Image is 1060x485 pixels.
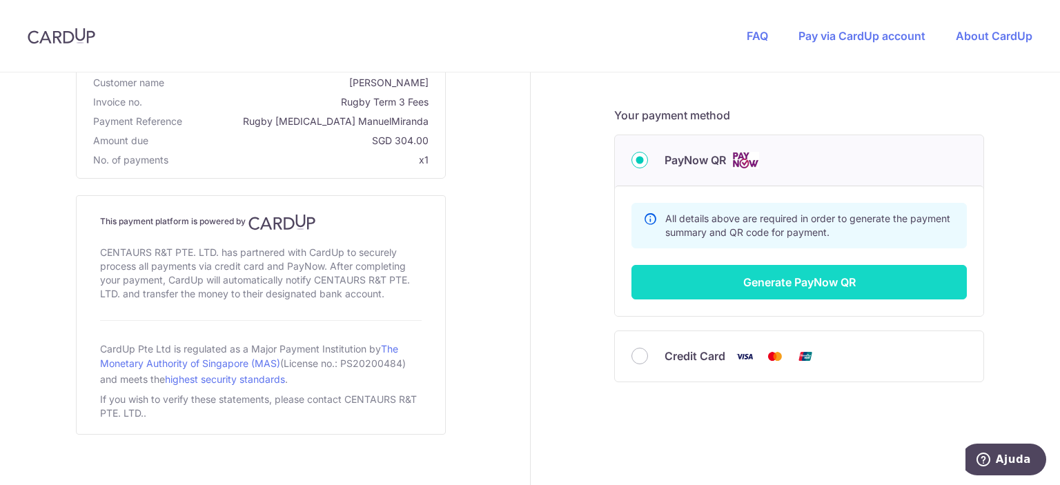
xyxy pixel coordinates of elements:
[100,337,422,390] div: CardUp Pte Ltd is regulated as a Major Payment Institution by (License no.: PS20200484) and meets...
[965,444,1046,478] iframe: Abre um widget para que você possa encontrar mais informações
[165,373,285,385] a: highest security standards
[100,390,422,423] div: If you wish to verify these statements, please contact CENTAURS R&T PTE. LTD..
[614,107,984,123] h5: Your payment method
[631,152,967,169] div: PayNow QR Cards logo
[93,153,168,167] span: No. of payments
[792,348,819,365] img: Union Pay
[732,152,759,169] img: Cards logo
[100,214,422,230] h4: This payment platform is powered by
[100,243,422,304] div: CENTAURS R&T PTE. LTD. has partnered with CardUp to securely process all payments via credit card...
[419,154,429,166] span: x1
[93,95,142,109] span: Invoice no.
[747,29,768,43] a: FAQ
[100,343,398,369] a: The Monetary Authority of Singapore (MAS)
[188,115,429,128] span: Rugby [MEDICAL_DATA] ManuelMiranda
[798,29,925,43] a: Pay via CardUp account
[665,348,725,364] span: Credit Card
[665,212,950,238] span: All details above are required in order to generate the payment summary and QR code for payment.
[148,95,429,109] span: Rugby Term 3 Fees
[761,348,789,365] img: Mastercard
[154,134,429,148] span: SGD 304.00
[631,265,967,299] button: Generate PayNow QR
[731,348,758,365] img: Visa
[248,214,316,230] img: CardUp
[28,28,95,44] img: CardUp
[665,152,726,168] span: PayNow QR
[170,76,429,90] span: [PERSON_NAME]
[93,134,148,148] span: Amount due
[93,115,182,127] span: translation missing: en.payment_reference
[956,29,1032,43] a: About CardUp
[93,76,164,90] span: Customer name
[631,348,967,365] div: Credit Card Visa Mastercard Union Pay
